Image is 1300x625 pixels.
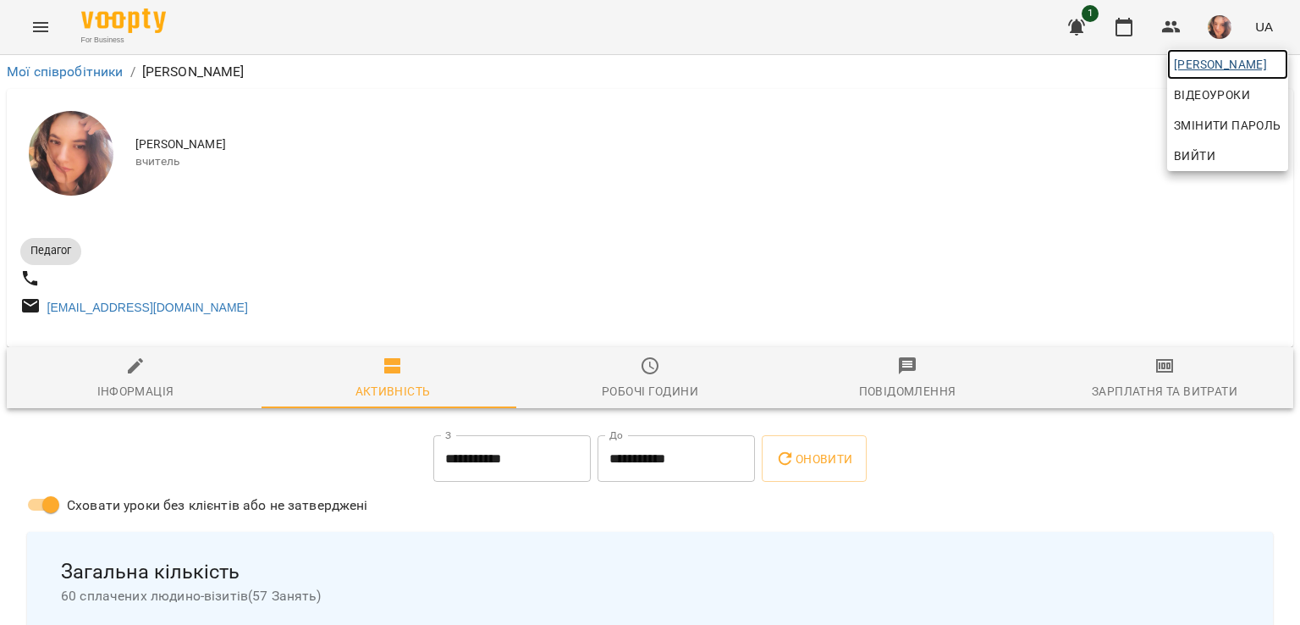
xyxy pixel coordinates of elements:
[1174,115,1281,136] span: Змінити пароль
[1174,54,1281,75] span: [PERSON_NAME]
[1167,49,1288,80] a: [PERSON_NAME]
[1174,85,1250,105] span: Відеоуроки
[1167,80,1257,110] a: Відеоуроки
[1167,141,1288,171] button: Вийти
[1174,146,1215,166] span: Вийти
[1167,110,1288,141] a: Змінити пароль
